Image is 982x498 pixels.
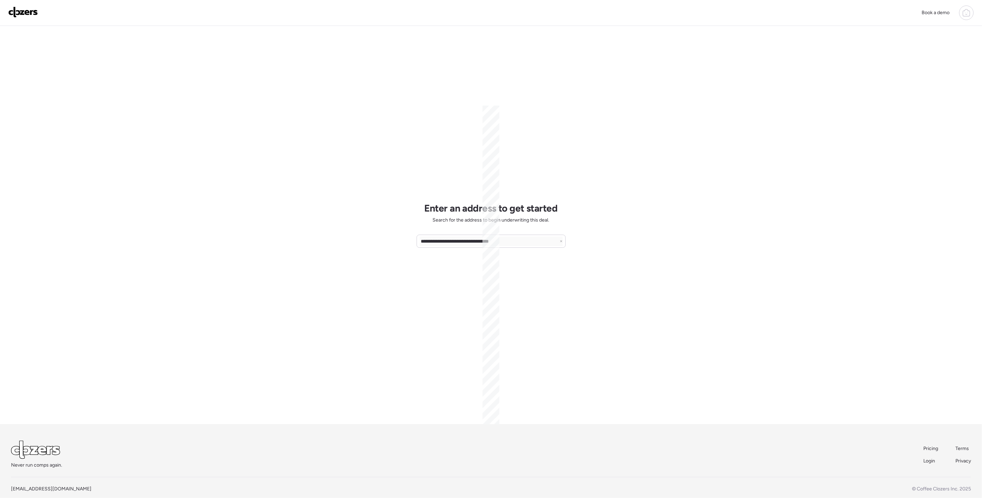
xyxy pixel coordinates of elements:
[432,217,549,224] span: Search for the address to begin underwriting this deal.
[923,445,939,452] a: Pricing
[955,458,971,464] span: Privacy
[11,486,91,492] a: [EMAIL_ADDRESS][DOMAIN_NAME]
[425,202,558,214] h1: Enter an address to get started
[955,445,971,452] a: Terms
[922,10,950,16] span: Book a demo
[955,446,969,451] span: Terms
[955,458,971,465] a: Privacy
[8,7,38,18] img: Logo
[923,458,939,465] a: Login
[11,441,60,459] img: Logo Light
[912,486,971,492] span: © Coffee Clozers Inc. 2025
[923,446,938,451] span: Pricing
[923,458,935,464] span: Login
[11,462,62,469] span: Never run comps again.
